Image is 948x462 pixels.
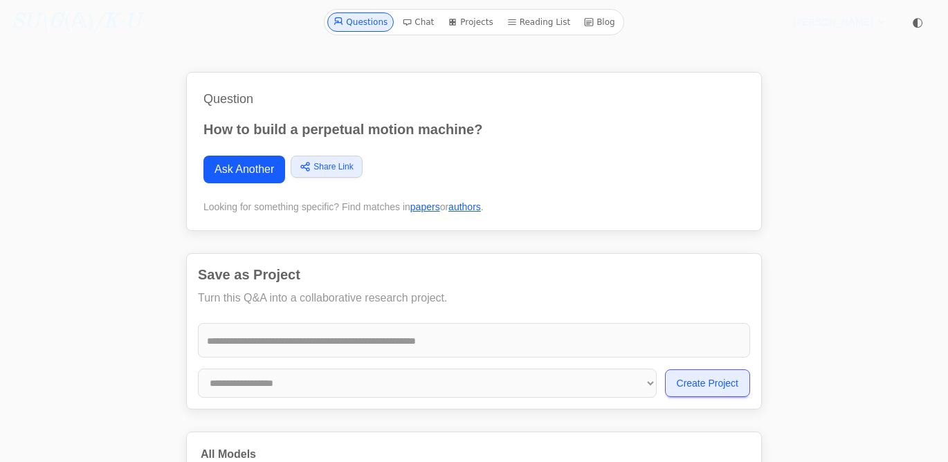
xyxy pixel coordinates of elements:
a: Projects [442,12,498,32]
div: Looking for something specific? Find matches in or . [203,200,745,214]
a: authors [448,201,481,212]
a: SU\G(𝔸)/K·U [11,10,140,35]
button: ◐ [904,8,931,36]
a: Questions [327,12,394,32]
span: Share Link [313,160,353,173]
a: Ask Another [203,156,285,183]
h2: Save as Project [198,265,750,284]
p: How to build a perpetual motion machine? [203,120,745,139]
a: Chat [396,12,439,32]
span: ◐ [912,16,923,28]
p: Turn this Q&A into a collaborative research project. [198,290,750,306]
a: Reading List [502,12,576,32]
i: /K·U [94,12,140,33]
summary: [PERSON_NAME] [793,15,887,29]
h1: Question [203,89,745,109]
span: [PERSON_NAME] [793,15,873,29]
i: SU\G [11,12,64,33]
button: Create Project [665,369,750,397]
a: papers [410,201,440,212]
a: Blog [578,12,621,32]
